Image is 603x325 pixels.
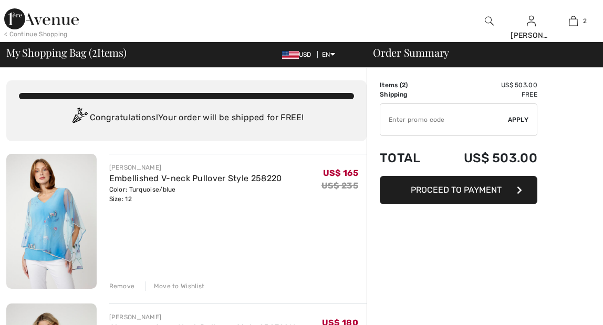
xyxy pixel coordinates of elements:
span: My Shopping Bag ( Items) [6,47,127,58]
span: Proceed to Payment [411,185,502,195]
img: My Info [527,15,536,27]
span: US$ 165 [323,168,358,178]
s: US$ 235 [321,181,358,191]
div: < Continue Shopping [4,29,68,39]
button: Proceed to Payment [380,176,537,204]
img: Congratulation2.svg [69,108,90,129]
span: USD [282,51,316,58]
div: [PERSON_NAME] [109,312,301,322]
div: Congratulations! Your order will be shipped for FREE! [19,108,354,129]
img: 1ère Avenue [4,8,79,29]
span: Apply [508,115,529,124]
img: US Dollar [282,51,299,59]
img: search the website [485,15,494,27]
span: EN [322,51,335,58]
a: Embellished V-neck Pullover Style 258220 [109,173,282,183]
div: Order Summary [360,47,597,58]
a: Sign In [527,16,536,26]
td: Shipping [380,90,436,99]
td: US$ 503.00 [436,80,537,90]
input: Promo code [380,104,508,135]
td: Items ( ) [380,80,436,90]
span: 2 [92,45,97,58]
div: [PERSON_NAME] [511,30,552,41]
span: 2 [402,81,406,89]
div: [PERSON_NAME] [109,163,282,172]
img: Embellished V-neck Pullover Style 258220 [6,154,97,289]
div: Move to Wishlist [145,281,205,291]
img: My Bag [569,15,578,27]
div: Color: Turquoise/blue Size: 12 [109,185,282,204]
div: Remove [109,281,135,291]
td: Free [436,90,537,99]
td: US$ 503.00 [436,140,537,176]
td: Total [380,140,436,176]
a: 2 [553,15,594,27]
span: 2 [583,16,587,26]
